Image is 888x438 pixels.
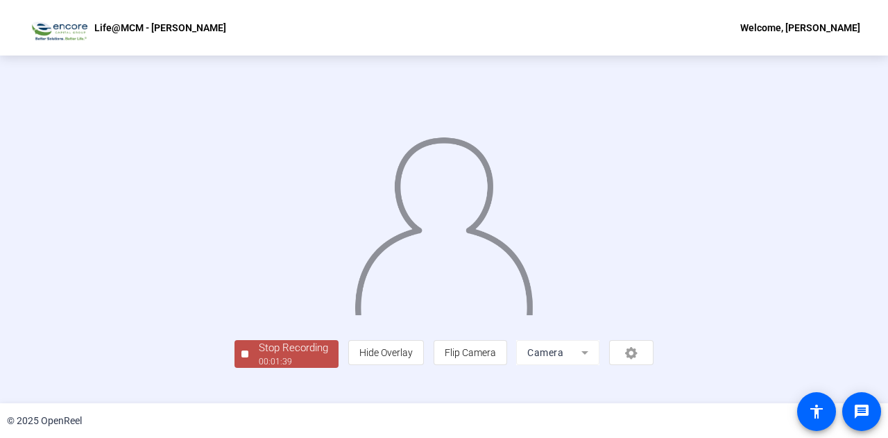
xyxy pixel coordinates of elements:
[353,126,534,315] img: overlay
[808,403,825,420] mat-icon: accessibility
[94,19,226,36] p: Life@MCM - [PERSON_NAME]
[434,340,507,365] button: Flip Camera
[445,347,496,358] span: Flip Camera
[359,347,413,358] span: Hide Overlay
[234,340,339,369] button: Stop Recording00:01:39
[28,14,87,42] img: OpenReel logo
[7,414,82,428] div: © 2025 OpenReel
[740,19,860,36] div: Welcome, [PERSON_NAME]
[853,403,870,420] mat-icon: message
[259,355,328,368] div: 00:01:39
[348,340,424,365] button: Hide Overlay
[259,340,328,356] div: Stop Recording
